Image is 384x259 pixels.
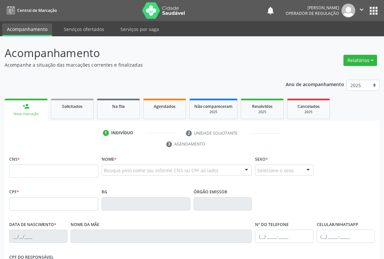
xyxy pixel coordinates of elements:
div: 2025 [292,110,325,114]
div: 2025 [194,110,233,114]
label: CNS [9,154,20,165]
label: Data de nascimento [9,220,56,230]
span: Resolvidos [252,104,272,109]
p: Acompanhamento [5,45,267,61]
label: Nº do Telefone [255,220,289,230]
span: Selecione o sexo [257,167,294,174]
input: (__) _____-_____ [255,230,313,243]
a: Serviços ofertados [59,23,109,35]
input: __/__/____ [9,230,67,243]
span: Solicitados [62,104,82,109]
button:  [355,4,368,17]
p: Ano de acompanhamento [286,80,344,88]
a: Central de Marcação [5,5,57,16]
span: Central de Marcação [17,8,57,13]
a: Acompanhamento [2,23,52,36]
div: 2025 [246,110,279,114]
span: Cancelados [298,104,320,109]
div: Nova marcação [9,112,43,116]
a: Serviços por vaga [116,23,164,35]
i:  [358,6,365,13]
div: Indivíduo [111,130,133,136]
button: apps [368,5,379,16]
button: notifications [266,6,275,15]
span: Não compareceram [194,104,233,109]
span: Operador de regulação [286,11,339,16]
label: Órgão emissor [194,187,227,197]
button: Relatórios [343,55,377,66]
span: Busque pelo nome (ou informe CNS ou CPF ao lado) [104,167,218,174]
div: [PERSON_NAME] [286,5,339,11]
div: 1 [103,130,109,136]
label: CPF [9,187,19,197]
span: Na fila [112,104,125,109]
label: Sexo [255,154,268,165]
label: RG [102,187,107,197]
label: Nome da mãe [71,220,99,230]
img: img [341,4,355,17]
p: Acompanhe a situação das marcações correntes e finalizadas [5,61,267,68]
label: Nome [102,154,116,165]
span: Agendados [154,104,176,109]
input: (__) _____-_____ [317,230,375,243]
div: person_add [22,103,30,110]
label: Celular/WhatsApp [317,220,358,230]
